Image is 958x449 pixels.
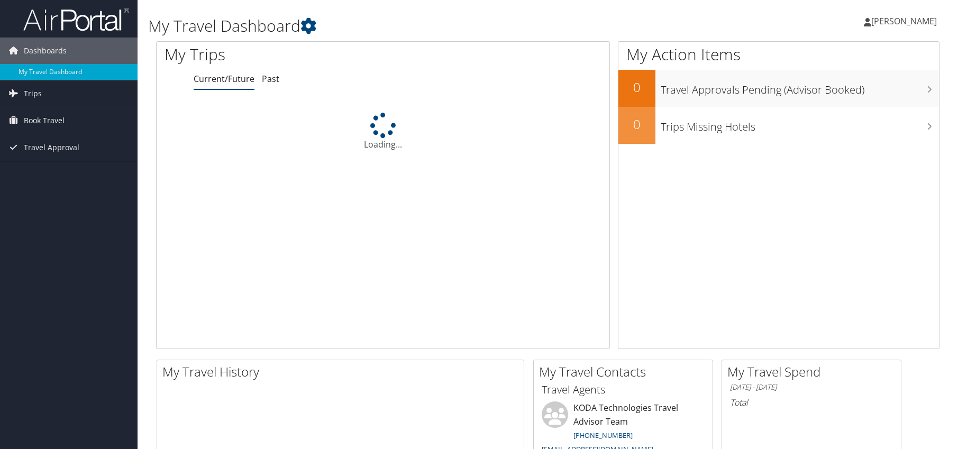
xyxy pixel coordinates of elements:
h2: My Travel Spend [727,363,901,381]
span: Dashboards [24,38,67,64]
h6: Total [730,397,893,408]
h1: My Travel Dashboard [148,15,681,37]
span: Travel Approval [24,134,79,161]
a: [PHONE_NUMBER] [573,430,633,440]
div: Loading... [157,113,609,151]
a: [PERSON_NAME] [864,5,947,37]
span: Trips [24,80,42,107]
a: Past [262,73,279,85]
h1: My Action Items [618,43,939,66]
span: Book Travel [24,107,65,134]
h2: My Travel Contacts [539,363,713,381]
h3: Trips Missing Hotels [661,114,939,134]
h2: My Travel History [162,363,524,381]
span: [PERSON_NAME] [871,15,937,27]
img: airportal-logo.png [23,7,129,32]
h6: [DATE] - [DATE] [730,382,893,392]
h2: 0 [618,115,655,133]
a: 0Trips Missing Hotels [618,107,939,144]
h3: Travel Approvals Pending (Advisor Booked) [661,77,939,97]
a: 0Travel Approvals Pending (Advisor Booked) [618,70,939,107]
h3: Travel Agents [542,382,705,397]
h2: 0 [618,78,655,96]
a: Current/Future [194,73,254,85]
h1: My Trips [165,43,413,66]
